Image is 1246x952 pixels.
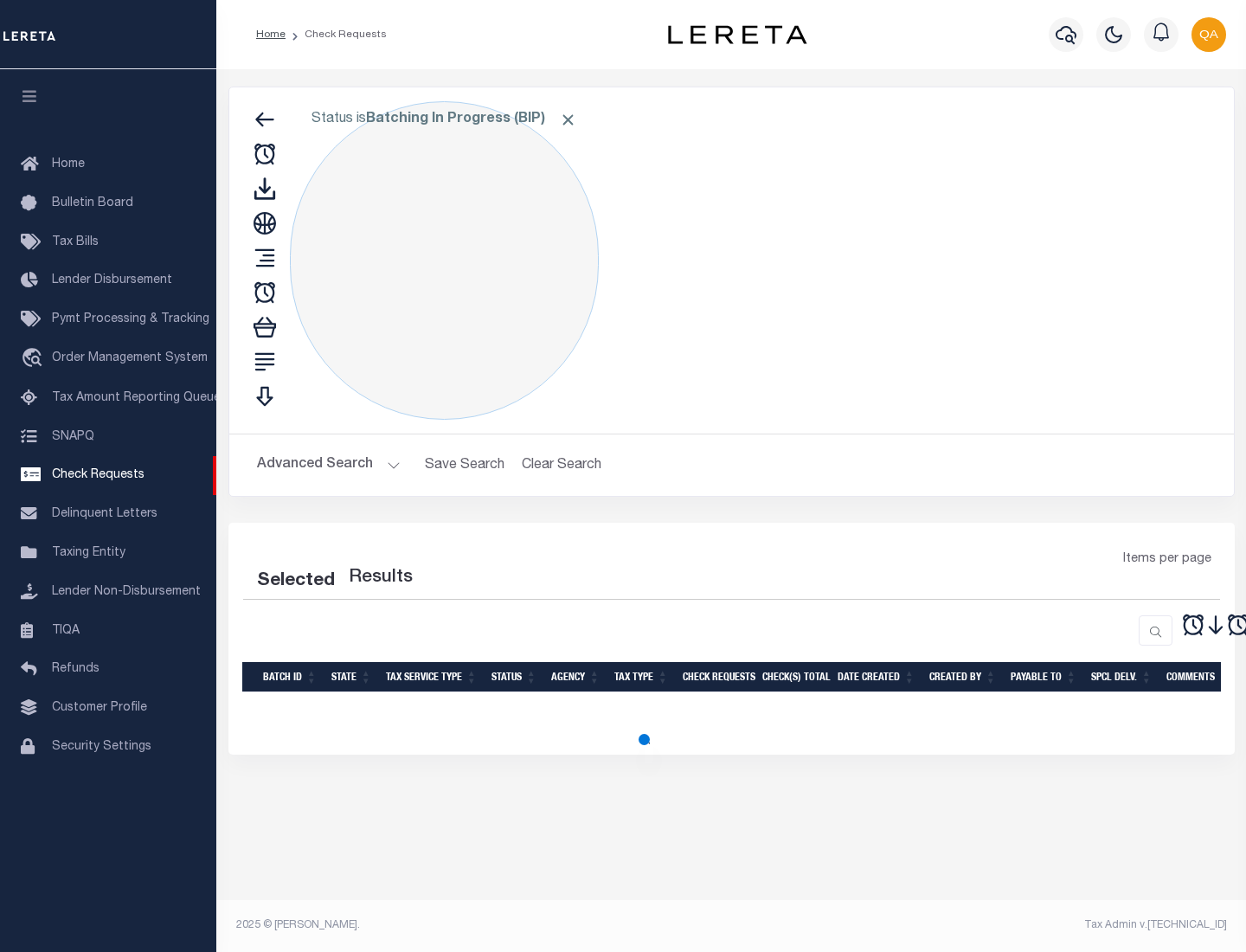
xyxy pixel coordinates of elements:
[52,624,80,636] span: TIQA
[515,448,609,482] button: Clear Search
[922,662,1004,692] th: Created By
[21,348,48,370] i: travel_explore
[52,741,151,753] span: Security Settings
[257,568,335,595] div: Selected
[1159,662,1237,692] th: Comments
[52,508,157,520] span: Delinquent Letters
[256,29,286,40] a: Home
[52,274,172,286] span: Lender Disbursement
[52,430,94,442] span: SNAPQ
[286,27,387,42] li: Check Requests
[676,662,755,692] th: Check Requests
[52,313,209,325] span: Pymt Processing & Tracking
[223,917,732,933] div: 2025 © [PERSON_NAME].
[1191,17,1226,52] img: svg+xml;base64,PHN2ZyB4bWxucz0iaHR0cDovL3d3dy53My5vcmcvMjAwMC9zdmciIHBvaW50ZXItZXZlbnRzPSJub25lIi...
[485,662,544,692] th: Status
[290,101,599,420] div: Click to Edit
[366,113,577,126] b: Batching In Progress (BIP)
[544,662,607,692] th: Agency
[52,702,147,714] span: Customer Profile
[52,392,221,404] span: Tax Amount Reporting Queue
[1084,662,1159,692] th: Spcl Delv.
[349,564,413,592] label: Results
[52,158,85,170] span: Home
[52,586,201,598] span: Lender Non-Disbursement
[52,197,133,209] span: Bulletin Board
[52,352,208,364] span: Order Management System
[668,25,806,44] img: logo-dark.svg
[755,662,831,692] th: Check(s) Total
[52,547,125,559] span: Taxing Entity
[324,662,379,692] th: State
[744,917,1227,933] div: Tax Admin v.[TECHNICAL_ID]
[414,448,515,482] button: Save Search
[607,662,676,692] th: Tax Type
[256,662,324,692] th: Batch Id
[559,111,577,129] span: Click to Remove
[1004,662,1084,692] th: Payable To
[52,469,145,481] span: Check Requests
[831,662,922,692] th: Date Created
[379,662,485,692] th: Tax Service Type
[52,236,99,248] span: Tax Bills
[52,663,100,675] span: Refunds
[1123,550,1211,569] span: Items per page
[257,448,401,482] button: Advanced Search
